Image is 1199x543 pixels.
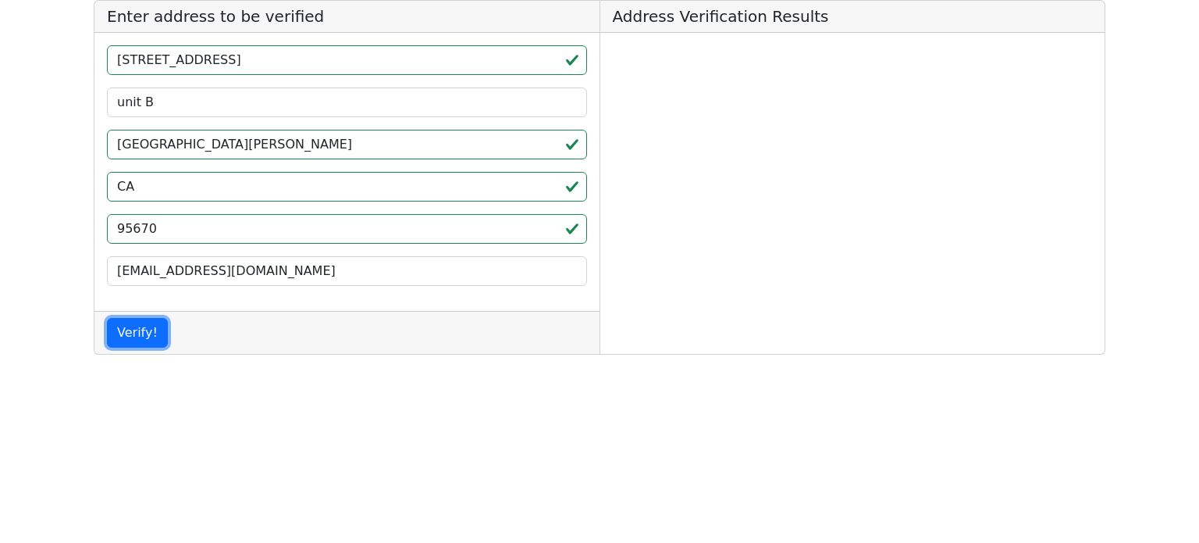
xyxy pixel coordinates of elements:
input: ZIP code 5 or 5+4 [107,214,587,244]
h5: Address Verification Results [600,1,1105,33]
input: Street Line 1 [107,45,587,75]
input: City [107,130,587,159]
input: Your Email [107,256,587,286]
button: Verify! [107,318,168,348]
input: 2-Letter State [107,172,587,202]
h5: Enter address to be verified [94,1,599,33]
input: Street Line 2 (can be empty) [107,88,587,117]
